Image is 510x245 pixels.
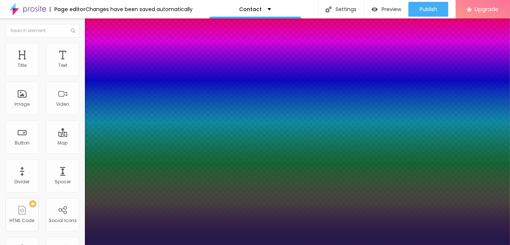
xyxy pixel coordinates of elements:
img: view-1.svg [372,6,378,13]
button: Preview [364,2,409,17]
span: Publish [420,6,437,12]
span: Preview [382,6,401,12]
input: Search element [6,24,79,37]
div: Spacer [55,179,71,184]
p: Contact [240,7,262,12]
div: Map [58,140,68,146]
div: Title [18,63,27,68]
div: Text [58,63,67,68]
div: Social Icons [49,218,77,223]
img: Icone [71,28,75,33]
div: Divider [15,179,30,184]
div: Video [56,102,69,107]
img: Icone [325,6,332,13]
div: Changes have been saved automatically [86,7,193,12]
div: Button [15,140,30,146]
div: HTML Code [10,218,35,223]
div: Image [15,102,30,107]
button: Publish [409,2,448,17]
div: Page editor [50,7,86,12]
span: Upgrade [475,6,499,12]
